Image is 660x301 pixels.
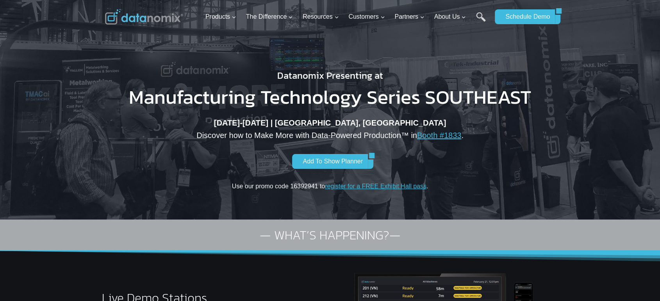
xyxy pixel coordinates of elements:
img: Datanomix [105,9,183,25]
h1: Manufacturing Technology Series SOUTHEAST [124,87,536,107]
span: Resources [303,12,339,22]
a: Schedule Demo [495,9,555,24]
span: Customers [348,12,385,22]
a: register for a FREE Exhibit Hall pass [325,183,426,189]
h2: — WHAT’S HAPPENING?— [105,229,555,241]
a: Booth #1833 [417,131,461,140]
span: Partners [394,12,424,22]
a: Add to Show Planner [292,154,368,169]
strong: [DATE]-[DATE] | [GEOGRAPHIC_DATA], [GEOGRAPHIC_DATA] [214,119,446,127]
h3: Datanomix Presenting at [124,69,536,83]
span: About Us [434,12,466,22]
span: Products [205,12,236,22]
nav: Primary Navigation [202,4,491,30]
span: The Difference [246,12,293,22]
p: Discover how to Make More with Data-Powered Production™ in . [124,117,536,142]
p: Use our promo code 16392941 to . [124,181,536,191]
a: Search [476,12,486,30]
